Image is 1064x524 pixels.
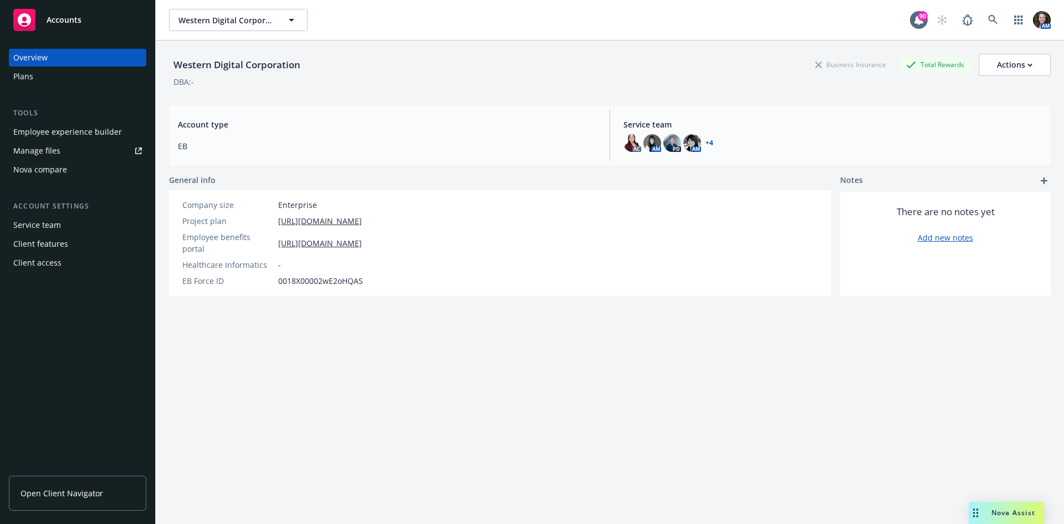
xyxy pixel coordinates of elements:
[182,215,274,227] div: Project plan
[9,216,146,234] a: Service team
[683,134,701,152] img: photo
[13,161,67,179] div: Nova compare
[918,11,928,21] div: 90
[1007,9,1030,31] a: Switch app
[13,216,61,234] div: Service team
[931,9,953,31] a: Start snowing
[810,58,892,72] div: Business Insurance
[13,142,60,160] div: Manage files
[9,4,146,35] a: Accounts
[956,9,979,31] a: Report a Bug
[178,140,596,152] span: EB
[623,119,1042,130] span: Service team
[9,108,146,119] div: Tools
[705,140,713,146] a: +4
[173,76,194,88] div: DBA: -
[182,275,274,287] div: EB Force ID
[182,259,274,271] div: Healthcare Informatics
[21,487,103,499] span: Open Client Navigator
[979,54,1051,76] button: Actions
[9,201,146,212] div: Account settings
[969,502,1044,524] button: Nova Assist
[169,9,308,31] button: Western Digital Corporation
[182,231,274,255] div: Employee benefits portal
[278,215,362,227] a: [URL][DOMAIN_NAME]
[918,232,973,243] a: Add new notes
[169,58,305,72] div: Western Digital Corporation
[13,235,68,253] div: Client features
[663,134,681,152] img: photo
[9,123,146,141] a: Employee experience builder
[13,123,122,141] div: Employee experience builder
[897,205,995,218] span: There are no notes yet
[9,161,146,179] a: Nova compare
[997,54,1032,75] div: Actions
[47,16,81,24] span: Accounts
[178,14,274,26] span: Western Digital Corporation
[13,49,48,67] div: Overview
[278,199,317,211] span: Enterprise
[9,142,146,160] a: Manage files
[901,58,970,72] div: Total Rewards
[278,259,281,271] span: -
[1033,11,1051,29] img: photo
[643,134,661,152] img: photo
[9,235,146,253] a: Client features
[1037,174,1051,187] a: add
[278,237,362,249] a: [URL][DOMAIN_NAME]
[178,119,596,130] span: Account type
[169,174,216,186] span: General info
[9,254,146,272] a: Client access
[982,9,1004,31] a: Search
[13,254,62,272] div: Client access
[13,68,33,85] div: Plans
[278,275,363,287] span: 0018X00002wE2oHQAS
[623,134,641,152] img: photo
[182,199,274,211] div: Company size
[840,174,863,187] span: Notes
[9,68,146,85] a: Plans
[9,49,146,67] a: Overview
[991,508,1035,517] span: Nova Assist
[969,502,983,524] div: Drag to move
